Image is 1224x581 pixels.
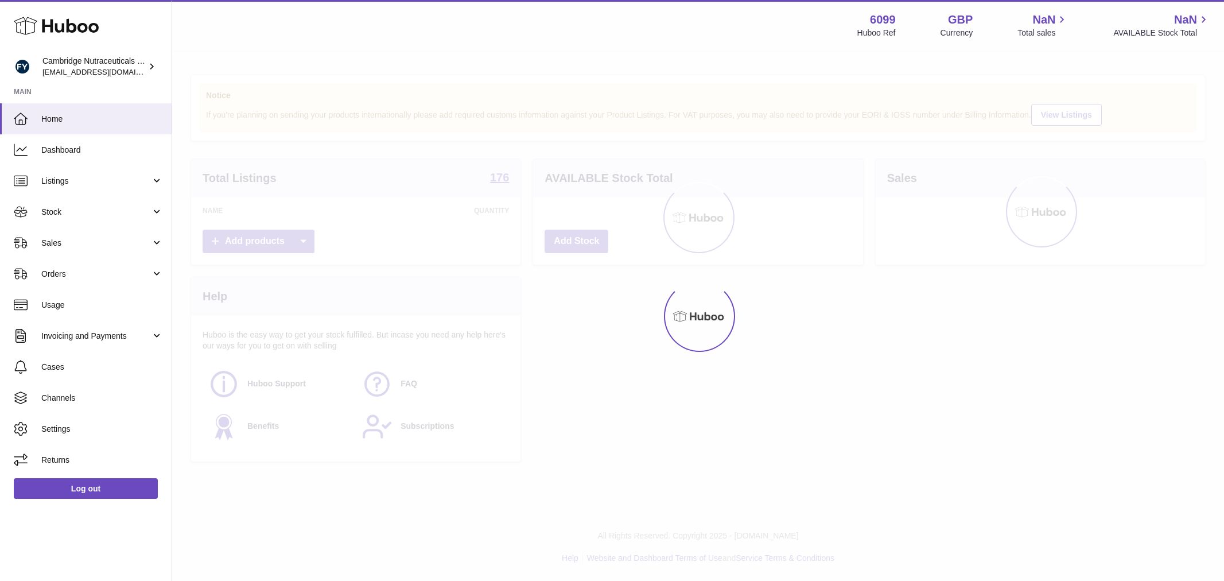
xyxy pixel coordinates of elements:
[857,28,896,38] div: Huboo Ref
[948,12,973,28] strong: GBP
[1017,12,1068,38] a: NaN Total sales
[41,207,151,218] span: Stock
[41,145,163,156] span: Dashboard
[42,56,146,78] div: Cambridge Nutraceuticals Ltd
[14,58,31,75] img: huboo@camnutra.com
[14,478,158,499] a: Log out
[41,362,163,373] span: Cases
[41,300,163,311] span: Usage
[41,331,151,342] span: Invoicing and Payments
[41,176,151,187] span: Listings
[1113,12,1210,38] a: NaN AVAILABLE Stock Total
[41,238,151,249] span: Sales
[1017,28,1068,38] span: Total sales
[870,12,896,28] strong: 6099
[41,455,163,466] span: Returns
[42,67,169,76] span: [EMAIL_ADDRESS][DOMAIN_NAME]
[41,114,163,125] span: Home
[41,393,163,404] span: Channels
[941,28,973,38] div: Currency
[41,269,151,280] span: Orders
[41,424,163,435] span: Settings
[1032,12,1055,28] span: NaN
[1174,12,1197,28] span: NaN
[1113,28,1210,38] span: AVAILABLE Stock Total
